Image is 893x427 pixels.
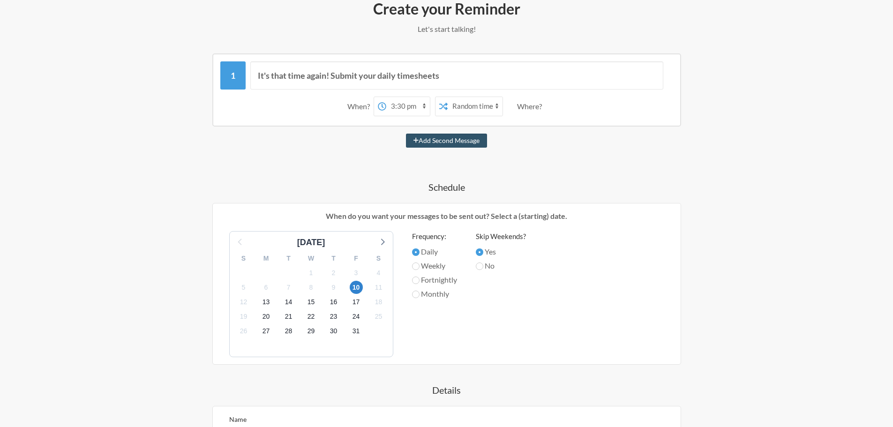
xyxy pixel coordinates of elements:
[476,260,526,271] label: No
[237,296,250,309] span: Wednesday, November 12, 2025
[278,251,300,266] div: T
[260,310,273,323] span: Thursday, November 20, 2025
[412,291,420,298] input: Monthly
[372,310,385,323] span: Tuesday, November 25, 2025
[175,23,719,35] p: Let's start talking!
[412,231,457,242] label: Frequency:
[282,281,295,294] span: Friday, November 7, 2025
[237,281,250,294] span: Wednesday, November 5, 2025
[350,296,363,309] span: Monday, November 17, 2025
[305,281,318,294] span: Saturday, November 8, 2025
[250,61,663,90] input: Message
[229,415,247,423] label: Name
[260,281,273,294] span: Thursday, November 6, 2025
[305,266,318,279] span: Saturday, November 1, 2025
[305,296,318,309] span: Saturday, November 15, 2025
[350,281,363,294] span: Monday, November 10, 2025
[412,248,420,256] input: Daily
[412,277,420,284] input: Fortnightly
[260,296,273,309] span: Thursday, November 13, 2025
[372,281,385,294] span: Tuesday, November 11, 2025
[412,274,457,285] label: Fortnightly
[412,246,457,257] label: Daily
[300,251,323,266] div: W
[305,325,318,338] span: Saturday, November 29, 2025
[406,134,487,148] button: Add Second Message
[282,296,295,309] span: Friday, November 14, 2025
[220,210,674,222] p: When do you want your messages to be sent out? Select a (starting) date.
[476,231,526,242] label: Skip Weekends?
[233,251,255,266] div: S
[476,248,483,256] input: Yes
[293,236,329,249] div: [DATE]
[412,260,457,271] label: Weekly
[282,325,295,338] span: Friday, November 28, 2025
[327,325,340,338] span: Sunday, November 30, 2025
[412,288,457,300] label: Monthly
[255,251,278,266] div: M
[372,296,385,309] span: Tuesday, November 18, 2025
[327,281,340,294] span: Sunday, November 9, 2025
[327,266,340,279] span: Sunday, November 2, 2025
[305,310,318,323] span: Saturday, November 22, 2025
[412,262,420,270] input: Weekly
[368,251,390,266] div: S
[347,97,374,116] div: When?
[175,383,719,397] h4: Details
[345,251,368,266] div: F
[323,251,345,266] div: T
[476,246,526,257] label: Yes
[350,310,363,323] span: Monday, November 24, 2025
[327,296,340,309] span: Sunday, November 16, 2025
[260,325,273,338] span: Thursday, November 27, 2025
[372,266,385,279] span: Tuesday, November 4, 2025
[327,310,340,323] span: Sunday, November 23, 2025
[175,180,719,194] h4: Schedule
[350,266,363,279] span: Monday, November 3, 2025
[517,97,546,116] div: Where?
[237,310,250,323] span: Wednesday, November 19, 2025
[282,310,295,323] span: Friday, November 21, 2025
[350,325,363,338] span: Monday, December 1, 2025
[476,262,483,270] input: No
[237,325,250,338] span: Wednesday, November 26, 2025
